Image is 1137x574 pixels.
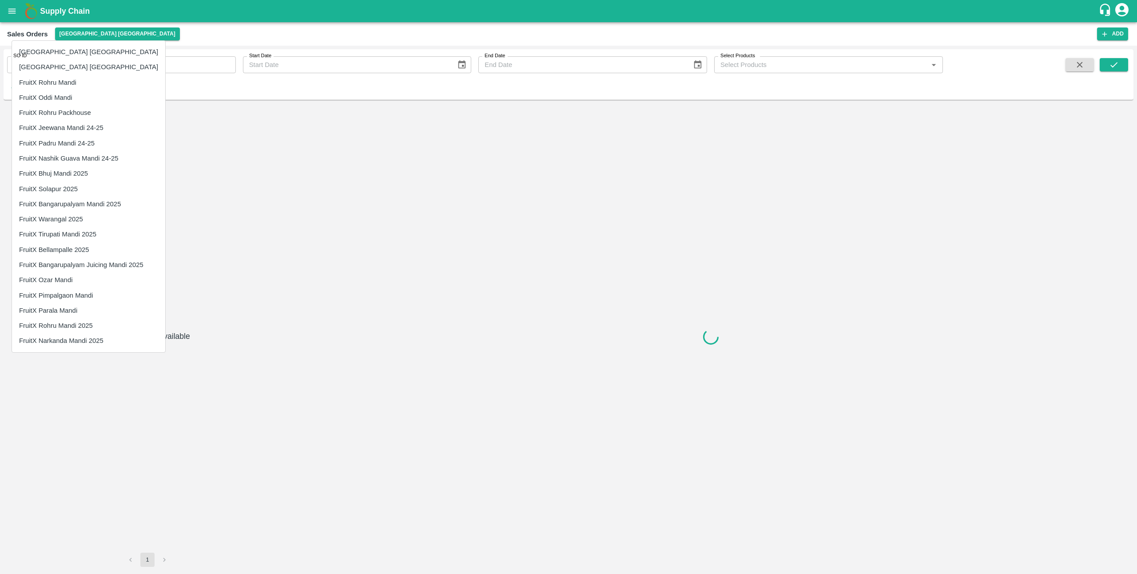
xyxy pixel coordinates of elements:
label: End Date [485,52,505,59]
button: Open [928,59,939,71]
li: [GEOGRAPHIC_DATA] [GEOGRAPHIC_DATA] [12,44,165,59]
div: account of current user [1114,2,1130,20]
li: [GEOGRAPHIC_DATA] [GEOGRAPHIC_DATA] [12,59,165,75]
label: Select Products [720,52,755,59]
li: FruitX Rohru Mandi [12,75,165,90]
button: page 1 [140,553,155,567]
button: Choose date [689,56,706,73]
input: End Date [478,56,685,73]
li: FruitX Parala Mandi [12,303,165,318]
li: FruitX Narkanda Mandi 2025 [12,333,165,348]
b: Supply Chain [40,7,90,16]
nav: pagination navigation [122,553,173,567]
li: FruitX Bellampalle 2025 [12,242,165,257]
li: FruitX Ozar Mandi [12,272,165,287]
input: Select Products [717,59,926,71]
li: FruitX Padru Mandi 24-25 [12,136,165,151]
button: open drawer [2,1,22,21]
li: FruitX Warangal 2025 [12,212,165,227]
li: FruitX Rohru Mandi 2025 [12,318,165,333]
li: FruitX Oddi Mandi [12,90,165,105]
li: FruitX Bangarupalyam Juicing Mandi 2025 [12,257,165,272]
li: FruitX Rohru Packhouse [12,105,165,120]
input: Start Date [243,56,450,73]
li: FruitX Jeewana Mandi 24-25 [12,120,165,135]
li: FruitX Solapur 2025 [12,181,165,197]
li: FruitX Tirupati Mandi 2025 [12,227,165,242]
li: FruitX Nashik Guava Mandi 24-25 [12,151,165,166]
button: Choose date [453,56,470,73]
li: FruitX Bhuj Mandi 2025 [12,166,165,181]
h6: No Sales order Available [105,330,190,553]
div: customer-support [1098,3,1114,19]
button: Add [1097,28,1128,40]
li: FruitX Pimpalgaon Mandi [12,288,165,303]
button: Select DC [55,28,180,40]
li: FruitX Bangarupalyam Mandi 2025 [12,197,165,212]
div: Sales Orders [7,28,48,40]
input: Enter SO ID [7,56,236,73]
label: SO ID [13,52,27,59]
img: logo [22,2,40,20]
label: Start Date [249,52,271,59]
